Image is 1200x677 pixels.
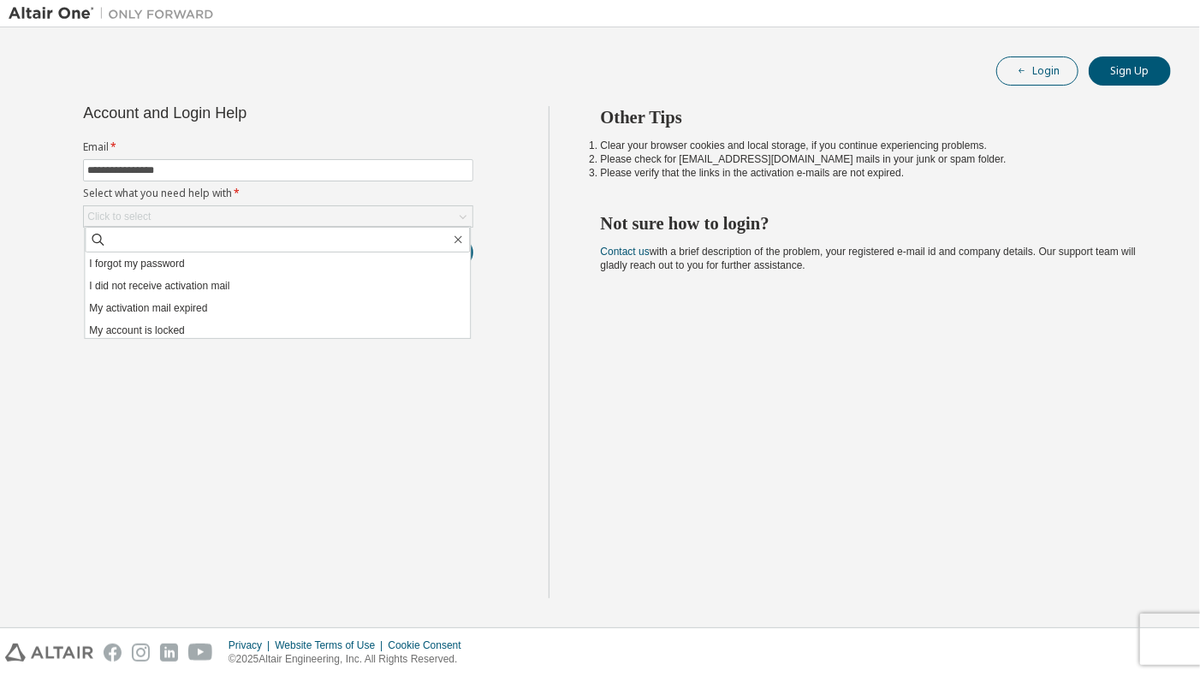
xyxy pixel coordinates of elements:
div: Click to select [87,210,151,223]
img: Altair One [9,5,223,22]
li: I forgot my password [85,252,470,275]
img: youtube.svg [188,644,213,662]
div: Cookie Consent [388,638,471,652]
span: with a brief description of the problem, your registered e-mail id and company details. Our suppo... [601,246,1137,271]
a: Contact us [601,246,650,258]
label: Email [83,140,473,154]
p: © 2025 Altair Engineering, Inc. All Rights Reserved. [229,652,472,667]
button: Login [996,56,1078,86]
h2: Not sure how to login? [601,212,1141,235]
li: Please check for [EMAIL_ADDRESS][DOMAIN_NAME] mails in your junk or spam folder. [601,152,1141,166]
img: facebook.svg [104,644,122,662]
div: Website Terms of Use [275,638,388,652]
img: linkedin.svg [160,644,178,662]
div: Account and Login Help [83,106,395,120]
li: Please verify that the links in the activation e-mails are not expired. [601,166,1141,180]
h2: Other Tips [601,106,1141,128]
button: Sign Up [1089,56,1171,86]
img: instagram.svg [132,644,150,662]
img: altair_logo.svg [5,644,93,662]
div: Click to select [84,206,472,227]
li: Clear your browser cookies and local storage, if you continue experiencing problems. [601,139,1141,152]
label: Select what you need help with [83,187,473,200]
div: Privacy [229,638,275,652]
